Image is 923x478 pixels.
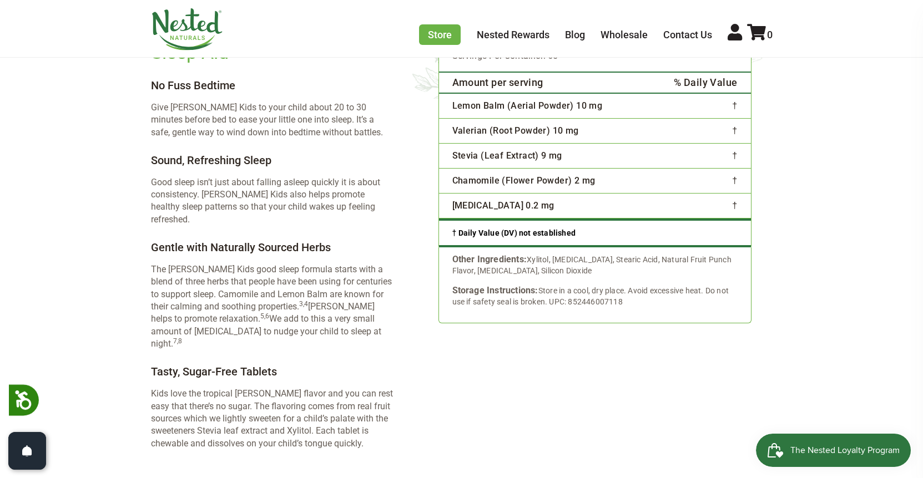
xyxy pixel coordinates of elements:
h4: Sound, Refreshing Sleep [151,154,394,167]
a: Blog [565,29,585,40]
td: Chamomile (Flower Powder) 2 mg [439,168,645,193]
h4: Gentle with Naturally Sourced Herbs [151,241,394,255]
sup: 5,6 [260,312,269,320]
p: The [PERSON_NAME] Kids good sleep formula starts with a blend of three herbs that people have bee... [151,263,394,350]
button: Open [8,432,46,470]
p: Kids love the tropical [PERSON_NAME] flavor and you can rest easy that there’s no sugar. The flav... [151,388,394,450]
td: † [645,168,751,193]
sup: 3,4 [299,300,308,308]
b: Other Ingredients: [452,254,527,265]
div: † Daily Value (DV) not established [439,218,751,247]
td: † [645,93,751,119]
td: † [645,118,751,143]
img: Nested Naturals [151,8,223,50]
td: † [645,143,751,168]
h4: No Fuss Bedtime [151,79,394,93]
td: † [645,193,751,218]
th: % Daily Value [645,72,751,93]
p: Give [PERSON_NAME] Kids to your child about 20 to 30 minutes before bed to ease your little one i... [151,101,394,139]
iframe: Button to open loyalty program pop-up [756,434,912,467]
h4: Tasty, Sugar-Free Tablets [151,365,394,379]
p: Good sleep isn’t just about falling asleep quickly it is about consistency. [PERSON_NAME] Kids al... [151,176,394,226]
a: Store [419,24,461,45]
a: Nested Rewards [477,29,549,40]
a: Contact Us [663,29,712,40]
div: Store in a cool, dry place. Avoid excessive heat. Do not use if safety seal is broken. UPC: 85244... [452,285,738,307]
span: 0 [767,29,773,40]
sup: 7,8 [173,337,182,345]
td: [MEDICAL_DATA] 0.2 mg [439,193,645,218]
td: Stevia (Leaf Extract) 9 mg [439,143,645,168]
td: Lemon Balm (Aerial Powder) 10 mg [439,93,645,119]
td: Valerian (Root Powder) 10 mg [439,118,645,143]
b: Storage Instructions: [452,285,538,296]
a: 0 [747,29,773,40]
th: Amount per serving [439,72,645,93]
a: Wholesale [601,29,648,40]
div: Xylitol, [MEDICAL_DATA], Stearic Acid, Natural Fruit Punch Flavor, [MEDICAL_DATA], Silicon Dioxide [452,254,738,276]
